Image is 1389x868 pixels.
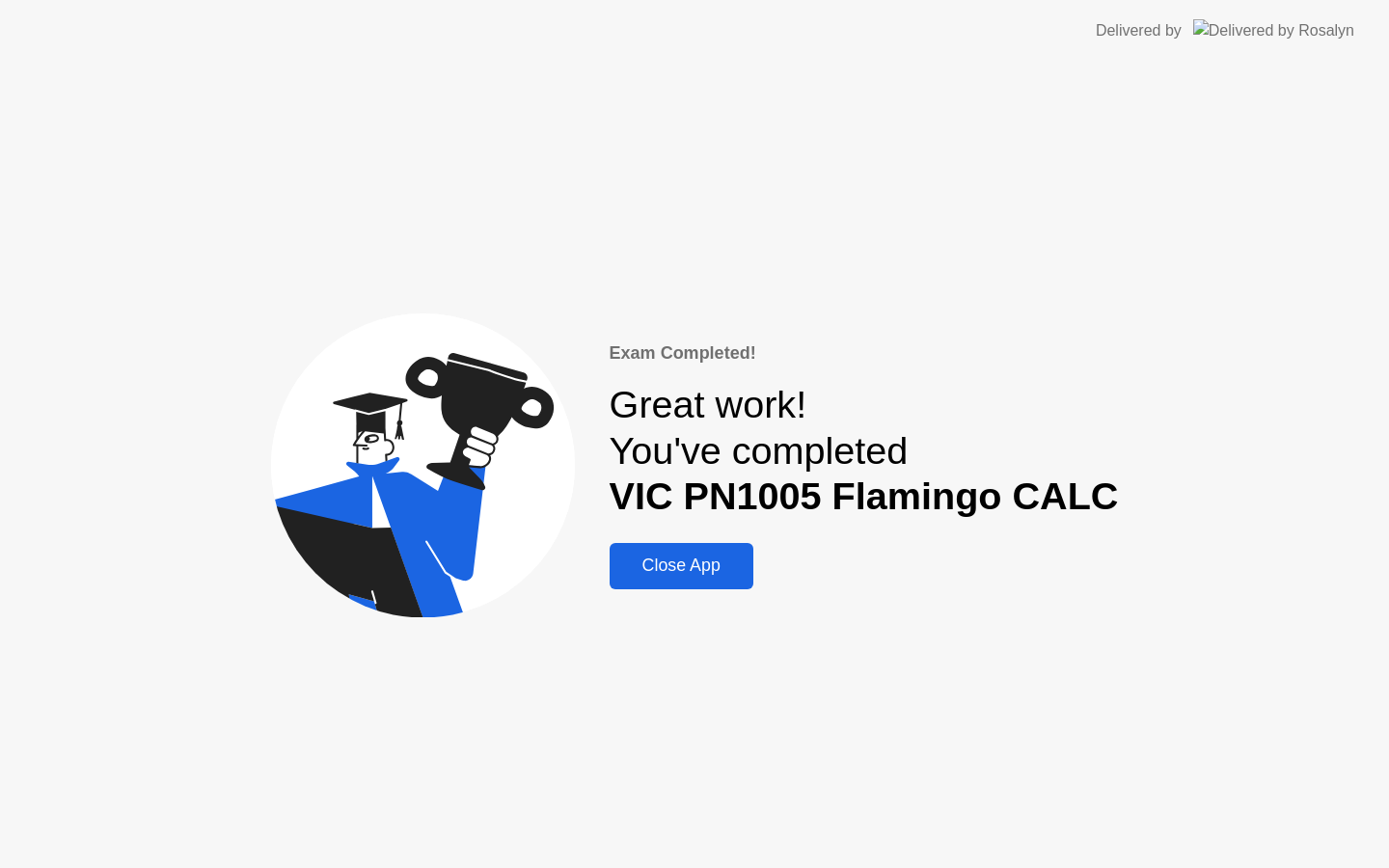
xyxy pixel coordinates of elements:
[1193,19,1354,41] img: Delivered by Rosalyn
[610,382,1119,520] div: Great work! You've completed
[610,475,1119,517] b: VIC PN1005 Flamingo CALC
[1096,19,1182,42] div: Delivered by
[610,340,1119,366] div: Exam Completed!
[610,543,753,589] button: Close App
[615,556,748,576] div: Close App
